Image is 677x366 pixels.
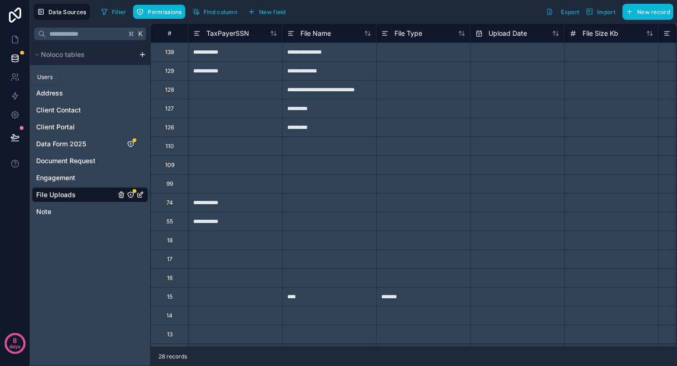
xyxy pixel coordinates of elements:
div: 109 [165,161,174,169]
button: New field [244,5,289,19]
span: Export [561,8,579,16]
span: Import [597,8,615,16]
div: 17 [167,255,173,263]
div: Users [37,73,53,81]
span: Permissions [148,8,181,16]
p: 8 [13,336,17,345]
button: Permissions [133,5,185,19]
div: 99 [166,180,173,188]
span: File Name [300,29,331,38]
div: 55 [166,218,173,225]
div: 110 [165,143,174,150]
span: Upload Date [488,29,527,38]
div: 74 [166,199,173,207]
button: Import [583,4,619,20]
button: Data Sources [34,4,90,20]
div: 16 [167,274,173,282]
a: Permissions [133,5,189,19]
div: 126 [165,124,174,131]
button: Export [543,4,583,20]
span: Filter [112,8,126,16]
a: New record [619,4,673,20]
button: Filter [97,5,130,19]
div: 15 [167,293,173,301]
span: TaxPayerSSN [206,29,249,38]
div: 128 [165,86,174,94]
span: Data Sources [48,8,87,16]
button: New record [622,4,673,20]
div: 18 [167,237,173,244]
div: # [158,30,181,37]
div: 13 [167,331,173,338]
div: 129 [165,67,174,75]
p: days [9,340,21,353]
div: 127 [165,105,174,112]
span: Find column [204,8,237,16]
span: File Type [394,29,422,38]
span: New record [637,8,670,16]
div: 139 [165,48,174,56]
div: 14 [166,312,173,319]
span: 28 records [158,353,187,360]
span: New field [259,8,286,16]
span: File Size Kb [583,29,618,38]
span: K [137,31,144,37]
button: Find column [189,5,241,19]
